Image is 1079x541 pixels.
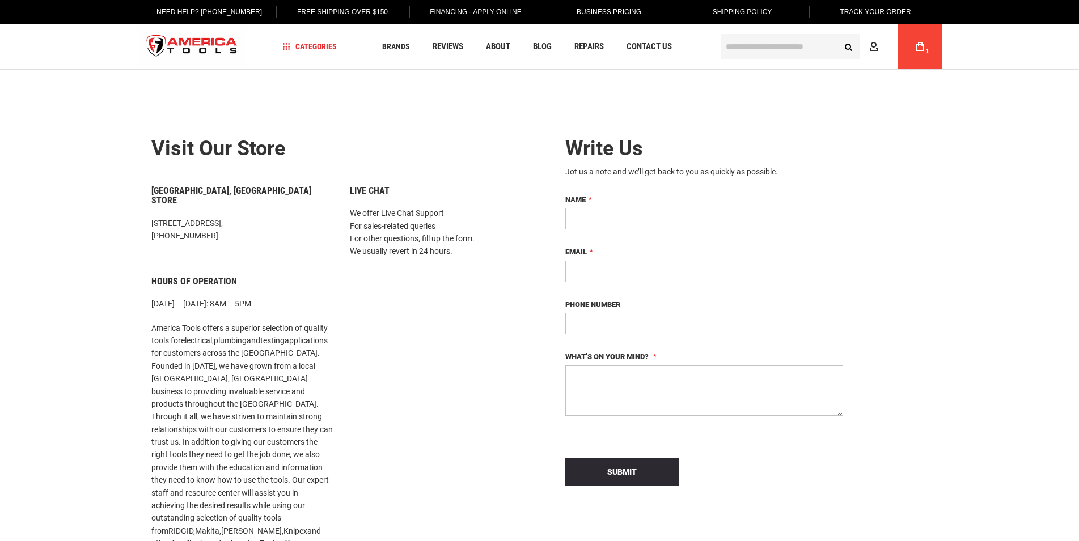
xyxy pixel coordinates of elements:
a: electrical [181,336,212,345]
span: Shipping Policy [713,8,772,16]
p: [STREET_ADDRESS], [PHONE_NUMBER] [151,217,333,242]
a: About [481,39,515,54]
a: 1 [909,24,931,69]
span: Write Us [565,137,643,160]
h2: Visit our store [151,138,531,160]
a: Blog [528,39,557,54]
span: Phone Number [565,300,620,309]
span: 1 [926,48,929,54]
span: Blog [533,42,552,51]
a: [PERSON_NAME] [221,526,282,535]
button: Submit [565,458,679,486]
a: plumbing [214,336,247,345]
a: Repairs [569,39,609,54]
span: About [486,42,510,51]
img: America Tools [137,25,247,68]
h6: Live Chat [350,186,531,196]
a: testing [260,336,285,345]
a: Knipex [283,526,307,535]
a: RIDGID [168,526,193,535]
h6: [GEOGRAPHIC_DATA], [GEOGRAPHIC_DATA] Store [151,186,333,206]
a: Brands [377,39,415,54]
a: store logo [137,25,247,68]
a: Categories [277,39,342,54]
span: Submit [607,467,637,476]
h6: Hours of Operation [151,276,333,287]
a: Reviews [428,39,468,54]
span: What’s on your mind? [565,352,649,361]
a: Makita [195,526,219,535]
span: Contact Us [627,42,672,51]
span: Brands [382,42,410,50]
span: Categories [282,42,337,50]
span: Repairs [574,42,604,51]
button: Search [838,36,860,57]
div: Jot us a note and we’ll get back to you as quickly as possible. [565,166,843,177]
a: Contact Us [621,39,677,54]
p: We offer Live Chat Support For sales-related queries For other questions, fill up the form. We us... [350,207,531,258]
p: [DATE] – [DATE]: 8AM – 5PM [151,297,333,310]
span: Name [565,195,586,204]
span: Reviews [433,42,463,51]
span: Email [565,248,587,256]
